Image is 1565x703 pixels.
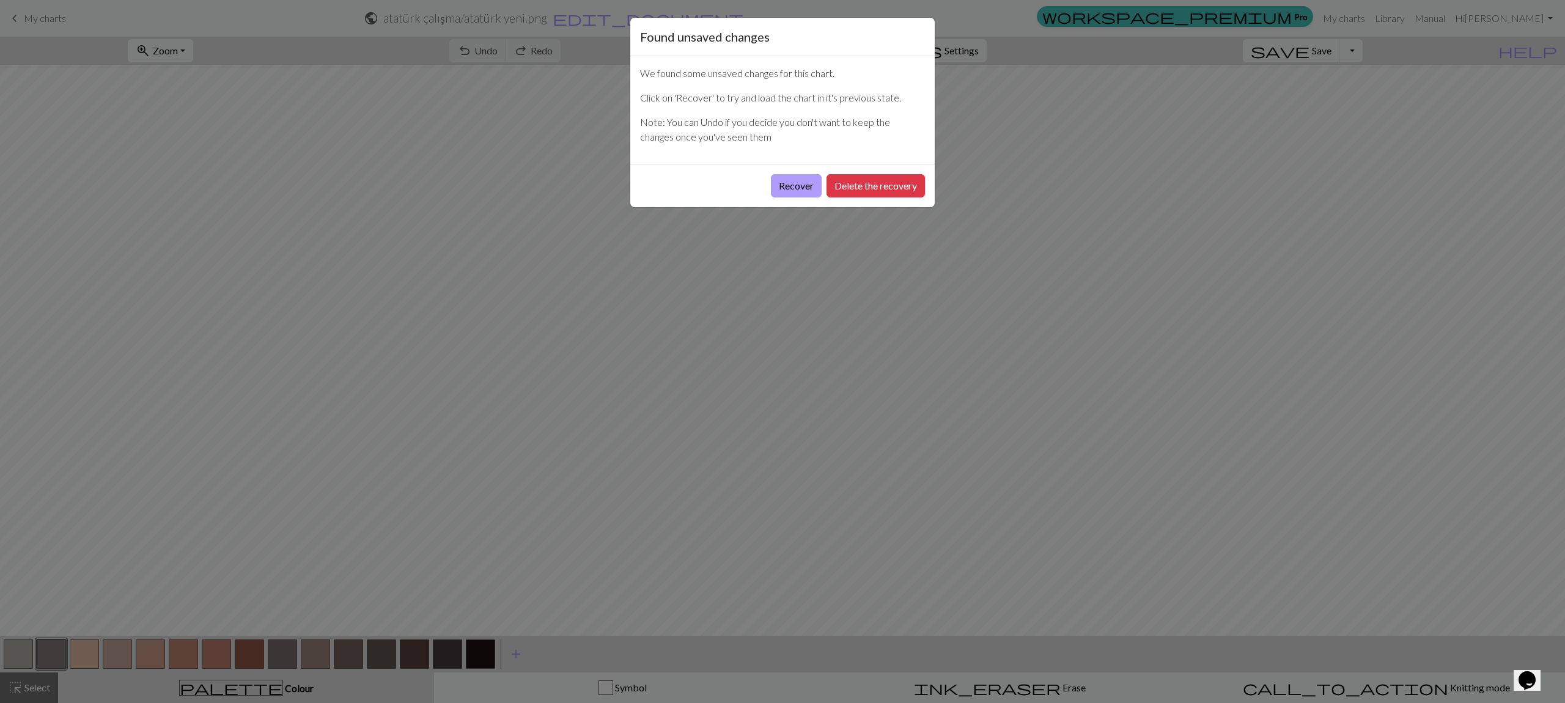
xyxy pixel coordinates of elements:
h5: Found unsaved changes [640,28,770,46]
button: Delete the recovery [827,174,925,197]
p: Click on 'Recover' to try and load the chart in it's previous state. [640,90,925,105]
button: Recover [771,174,822,197]
p: Note: You can Undo if you decide you don't want to keep the changes once you've seen them [640,115,925,144]
iframe: chat widget [1514,654,1553,691]
p: We found some unsaved changes for this chart. [640,66,925,81]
